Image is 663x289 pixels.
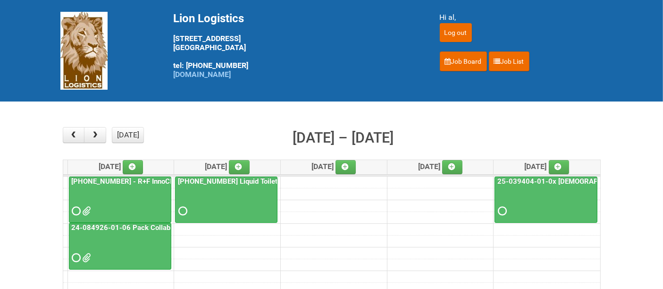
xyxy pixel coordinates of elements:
span: Requested [72,255,79,261]
a: Add an event [336,160,356,174]
span: Lion Logistics [174,12,244,25]
a: Add an event [229,160,250,174]
span: [DATE] [418,162,463,171]
span: MDN (2) 24-084926-01-06 (#2).xlsx JNF 24-084926-01-06.DOC MDN 24-084926-01-06.xlsx [83,255,89,261]
span: MDN 25-032854-01-08 (1) MDN2.xlsx JNF 25-032854-01.DOC LPF 25-032854-01-08.xlsx MDN 25-032854-01-... [83,208,89,214]
a: 24-084926-01-06 Pack Collab Wand Tint [69,223,171,270]
a: Job Board [440,51,487,71]
a: [PHONE_NUMBER] - R+F InnoCPT [69,177,171,223]
a: Add an event [442,160,463,174]
a: Add an event [549,160,570,174]
span: [DATE] [205,162,250,171]
img: Lion Logistics [60,12,108,90]
span: [DATE] [99,162,143,171]
span: [DATE] [311,162,356,171]
a: [DOMAIN_NAME] [174,70,231,79]
a: [PHONE_NUMBER] Liquid Toilet Bowl Cleaner - Mailing 2 [175,177,277,223]
h2: [DATE] – [DATE] [293,127,394,149]
a: [PHONE_NUMBER] - R+F InnoCPT [70,177,181,186]
a: Lion Logistics [60,46,108,55]
span: Requested [498,208,504,214]
span: Requested [72,208,79,214]
span: [DATE] [525,162,570,171]
div: [STREET_ADDRESS] [GEOGRAPHIC_DATA] tel: [PHONE_NUMBER] [174,12,416,79]
a: 25-039404-01-0x [DEMOGRAPHIC_DATA] Wet Shave SQM [495,177,597,223]
button: [DATE] [112,127,144,143]
a: [PHONE_NUMBER] Liquid Toilet Bowl Cleaner - Mailing 2 [176,177,359,186]
div: Hi al, [440,12,603,23]
a: Add an event [123,160,143,174]
input: Log out [440,23,472,42]
span: Requested [178,208,185,214]
a: Job List [489,51,529,71]
a: 24-084926-01-06 Pack Collab Wand Tint [70,223,206,232]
